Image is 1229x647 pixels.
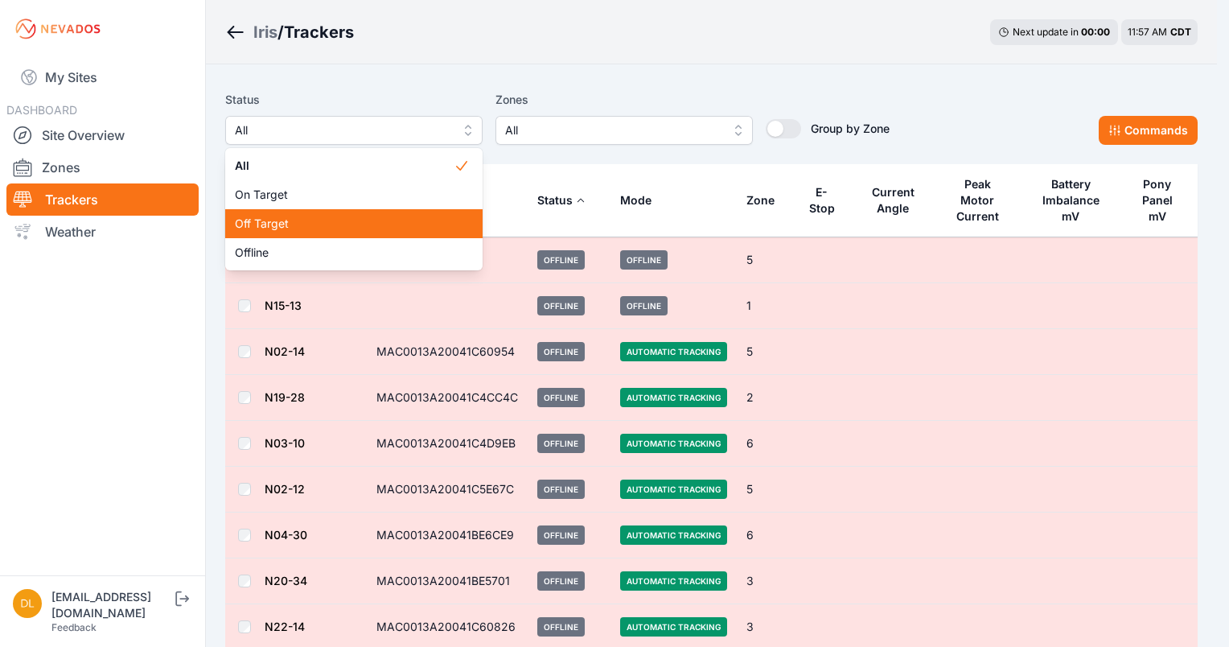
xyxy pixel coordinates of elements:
[225,116,483,145] button: All
[235,216,454,232] span: Off Target
[235,121,450,140] span: All
[235,245,454,261] span: Offline
[235,158,454,174] span: All
[235,187,454,203] span: On Target
[225,148,483,270] div: All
